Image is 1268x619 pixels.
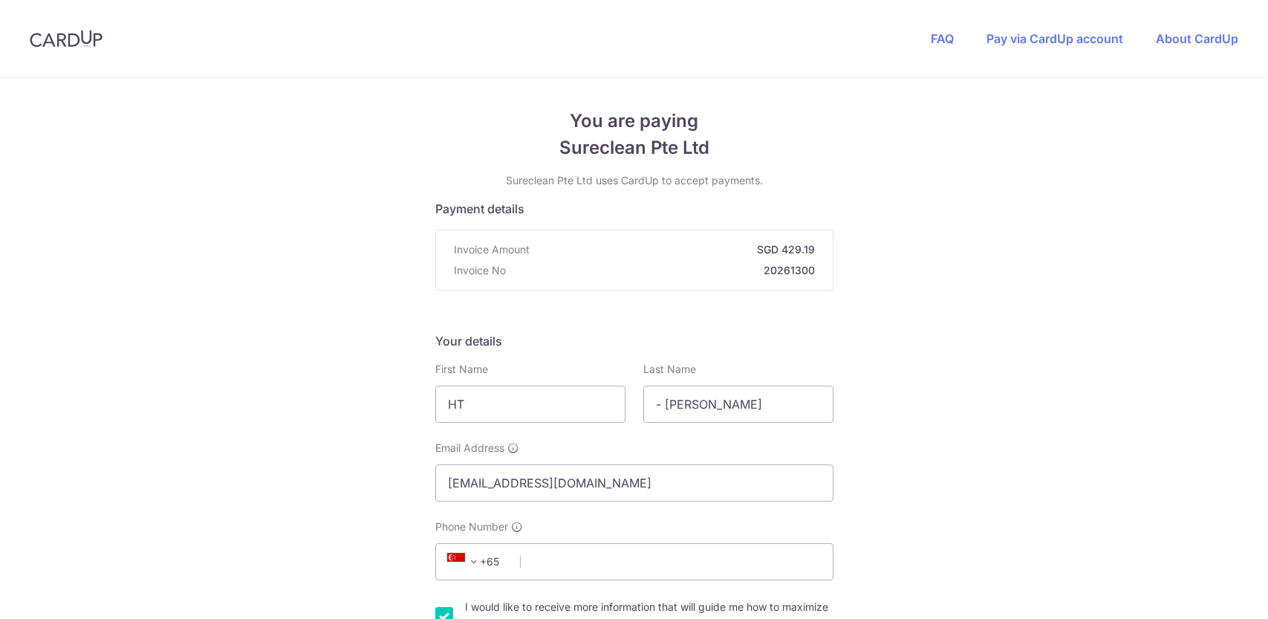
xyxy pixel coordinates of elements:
[435,173,833,188] p: Sureclean Pte Ltd uses CardUp to accept payments.
[435,464,833,502] input: Email address
[435,386,625,423] input: First name
[1156,31,1238,46] a: About CardUp
[443,553,510,571] span: +65
[643,386,833,423] input: Last name
[30,30,103,48] img: CardUp
[454,242,530,257] span: Invoice Amount
[435,362,488,377] label: First Name
[435,200,833,218] h5: Payment details
[986,31,1123,46] a: Pay via CardUp account
[435,519,508,534] span: Phone Number
[454,263,506,278] span: Invoice No
[512,263,815,278] strong: 20261300
[435,441,504,456] span: Email Address
[536,242,815,257] strong: SGD 429.19
[931,31,954,46] a: FAQ
[435,108,833,135] span: You are paying
[643,362,696,377] label: Last Name
[447,553,483,571] span: +65
[435,332,833,350] h5: Your details
[435,135,833,161] span: Sureclean Pte Ltd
